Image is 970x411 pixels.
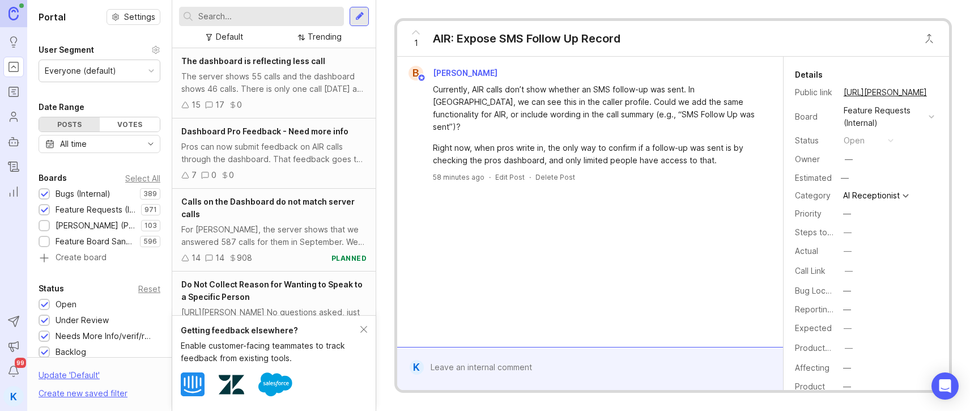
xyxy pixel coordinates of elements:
[308,31,342,43] div: Trending
[795,246,818,256] label: Actual
[795,86,835,99] div: Public link
[402,66,507,80] a: B[PERSON_NAME]
[181,372,205,396] img: Intercom logo
[845,153,853,166] div: —
[795,189,835,202] div: Category
[3,82,24,102] a: Roadmaps
[529,172,531,182] div: ·
[489,172,491,182] div: ·
[795,134,835,147] div: Status
[39,100,84,114] div: Date Range
[172,118,376,189] a: Dashboard Pro Feedback - Need more infoPros can now submit feedback on AIR calls through the dash...
[843,285,851,297] div: —
[795,363,829,372] label: Affecting
[192,252,201,264] div: 14
[56,188,110,200] div: Bugs (Internal)
[181,279,363,302] span: Do Not Collect Reason for Wanting to Speak to a Specific Person
[215,252,224,264] div: 14
[198,10,339,23] input: Search...
[39,369,100,387] div: Update ' Default '
[56,219,135,232] div: [PERSON_NAME] (Public)
[181,141,367,166] div: Pros can now submit feedback on AIR calls through the dashboard. That feedback goes to Client Sup...
[45,65,116,77] div: Everyone (default)
[840,225,855,240] button: Steps to Reproduce
[433,83,760,133] div: Currently, AIR calls don’t show whether an SMS follow-up was sent. In [GEOGRAPHIC_DATA], we can s...
[15,358,26,368] span: 99
[192,169,197,181] div: 7
[192,99,201,111] div: 15
[433,68,497,78] span: [PERSON_NAME]
[237,99,242,111] div: 0
[845,265,853,277] div: —
[331,253,367,263] div: planned
[39,43,94,57] div: User Segment
[144,205,157,214] p: 971
[39,117,100,132] div: Posts
[843,207,851,220] div: —
[172,272,376,354] a: Do Not Collect Reason for Wanting to Speak to a Specific Person[URL][PERSON_NAME] No questions as...
[3,107,24,127] a: Users
[219,372,244,397] img: Zendesk logo
[143,189,157,198] p: 389
[844,322,852,334] div: —
[843,380,851,393] div: —
[125,175,160,181] div: Select All
[795,323,832,333] label: Expected
[8,7,19,20] img: Canny Home
[172,48,376,118] a: The dashboard is reflecting less callThe server shows 55 calls and the dashboard shows 46 calls. ...
[56,330,155,342] div: Needs More Info/verif/repro
[795,304,856,314] label: Reporting Team
[181,306,367,331] div: [URL][PERSON_NAME] No questions asked, just transfer the call
[143,237,157,246] p: 596
[495,172,525,182] div: Edit Post
[843,303,851,316] div: —
[840,85,930,100] a: [URL][PERSON_NAME]
[229,169,234,181] div: 0
[216,31,243,43] div: Default
[433,172,484,182] a: 58 minutes ago
[56,204,135,216] div: Feature Requests (Internal)
[840,321,855,336] button: Expected
[795,153,835,166] div: Owner
[181,126,348,136] span: Dashboard Pro Feedback - Need more info
[918,27,941,50] button: Close button
[931,372,959,400] div: Open Intercom Messenger
[56,314,109,327] div: Under Review
[39,253,160,264] a: Create board
[172,189,376,272] a: Calls on the Dashboard do not match server callsFor [PERSON_NAME], the server shows that we answe...
[3,386,24,406] button: K
[181,340,360,365] div: Enable customer-facing teammates to track feedback from existing tools.
[39,171,67,185] div: Boards
[840,244,855,259] button: Actual
[215,99,224,111] div: 17
[844,104,924,129] div: Feature Requests (Internal)
[795,174,832,182] div: Estimated
[3,32,24,52] a: Ideas
[39,282,64,295] div: Status
[795,209,822,218] label: Priority
[237,252,252,264] div: 908
[844,134,865,147] div: open
[144,221,157,230] p: 103
[3,361,24,382] button: Notifications
[3,181,24,202] a: Reporting
[414,37,418,49] span: 1
[56,235,134,248] div: Feature Board Sandbox [DATE]
[3,336,24,357] button: Announcements
[3,156,24,177] a: Changelog
[841,341,856,355] button: ProductboardID
[60,138,87,150] div: All time
[107,9,160,25] button: Settings
[837,171,852,185] div: —
[56,346,86,358] div: Backlog
[138,286,160,292] div: Reset
[843,192,900,200] div: AI Receptionist
[409,66,423,80] div: B
[258,367,292,401] img: Salesforce logo
[181,223,367,248] div: For [PERSON_NAME], the server shows that we answered 587 calls for them in September. We also bil...
[418,74,426,82] img: member badge
[39,10,66,24] h1: Portal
